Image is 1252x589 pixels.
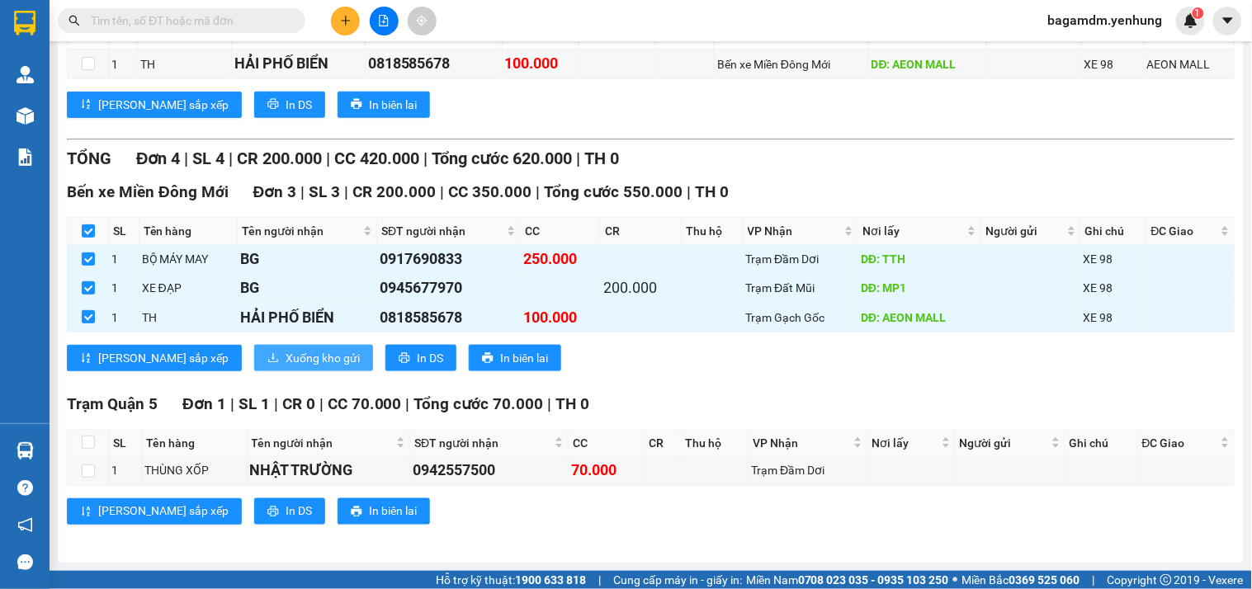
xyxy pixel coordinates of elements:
[440,182,444,201] span: |
[17,107,34,125] img: warehouse-icon
[1084,309,1144,327] div: XE 98
[326,148,330,168] span: |
[344,182,348,201] span: |
[282,394,315,413] span: CR 0
[240,306,374,329] div: HẢI PHỐ BIỂN
[232,49,366,78] td: HẢI PHỐ BIỂN
[423,148,428,168] span: |
[695,182,729,201] span: TH 0
[267,506,279,519] span: printer
[536,182,540,201] span: |
[748,222,842,240] span: VP Nhận
[267,352,279,365] span: download
[238,245,377,274] td: BG
[248,457,411,486] td: NHẬT TRƯỜNG
[960,434,1048,452] span: Người gửi
[111,55,135,73] div: 1
[448,182,532,201] span: CC 350.000
[67,498,242,525] button: sort-ascending[PERSON_NAME] sắp xếp
[229,148,233,168] span: |
[274,394,278,413] span: |
[1009,573,1080,587] strong: 0369 525 060
[603,276,678,299] div: 200.000
[681,430,749,457] th: Thu hộ
[17,148,34,166] img: solution-icon
[109,218,139,245] th: SL
[1065,430,1138,457] th: Ghi chú
[377,245,521,274] td: 0917690833
[1093,571,1095,589] span: |
[872,434,938,452] span: Nơi lấy
[521,218,602,245] th: CC
[369,96,417,114] span: In biên lai
[872,55,984,73] div: DĐ: AEON MALL
[544,182,683,201] span: Tổng cước 550.000
[571,459,642,483] div: 70.000
[334,148,419,168] span: CC 420.000
[340,15,352,26] span: plus
[230,394,234,413] span: |
[240,276,374,299] div: BG
[1221,13,1235,28] span: caret-down
[380,276,517,299] div: 0945677970
[1035,10,1176,31] span: bagamdm.yenhung
[416,15,428,26] span: aim
[67,92,242,118] button: sort-ascending[PERSON_NAME] sắp xếp
[338,498,430,525] button: printerIn biên lai
[182,394,226,413] span: Đơn 1
[144,462,243,480] div: THÙNG XỐP
[749,457,867,486] td: Trạm Đầm Dơi
[80,98,92,111] span: sort-ascending
[69,15,80,26] span: search
[1213,7,1242,35] button: caret-down
[576,148,580,168] span: |
[406,394,410,413] span: |
[385,345,456,371] button: printerIn DS
[744,245,859,274] td: Trạm Đầm Dơi
[238,274,377,303] td: BG
[432,148,572,168] span: Tổng cước 620.000
[238,304,377,332] td: HẢI PHỐ BIỂN
[17,554,33,570] span: message
[17,442,34,459] img: warehouse-icon
[399,352,410,365] span: printer
[352,182,436,201] span: CR 200.000
[80,506,92,519] span: sort-ascending
[861,309,978,327] div: DĐ: AEON MALL
[1183,13,1198,28] img: icon-new-feature
[111,462,139,480] div: 1
[505,52,576,75] div: 100.000
[500,349,548,367] span: In biên lai
[746,309,856,327] div: Trạm Gạch Gốc
[242,222,360,240] span: Tên người nhận
[319,394,324,413] span: |
[408,7,437,35] button: aim
[98,502,229,521] span: [PERSON_NAME] sắp xếp
[862,222,964,240] span: Nơi lấy
[753,434,850,452] span: VP Nhận
[67,148,111,168] span: TỔNG
[366,49,503,78] td: 0818585678
[482,352,494,365] span: printer
[523,247,598,271] div: 250.000
[254,92,325,118] button: printerIn DS
[601,218,682,245] th: CR
[746,250,856,268] div: Trạm Đầm Dơi
[67,182,229,201] span: Bến xe Miền Đông Mới
[1084,250,1144,268] div: XE 98
[1142,434,1217,452] span: ĐC Giao
[1195,7,1201,19] span: 1
[267,98,279,111] span: printer
[746,279,856,297] div: Trạm Đất Mũi
[548,394,552,413] span: |
[252,434,394,452] span: Tên người nhận
[240,247,374,271] div: BG
[286,502,312,521] span: In DS
[469,345,561,371] button: printerIn biên lai
[598,571,601,589] span: |
[1193,7,1204,19] sup: 1
[98,96,229,114] span: [PERSON_NAME] sắp xếp
[111,279,136,297] div: 1
[91,12,286,30] input: Tìm tên, số ĐT hoặc mã đơn
[192,148,224,168] span: SL 4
